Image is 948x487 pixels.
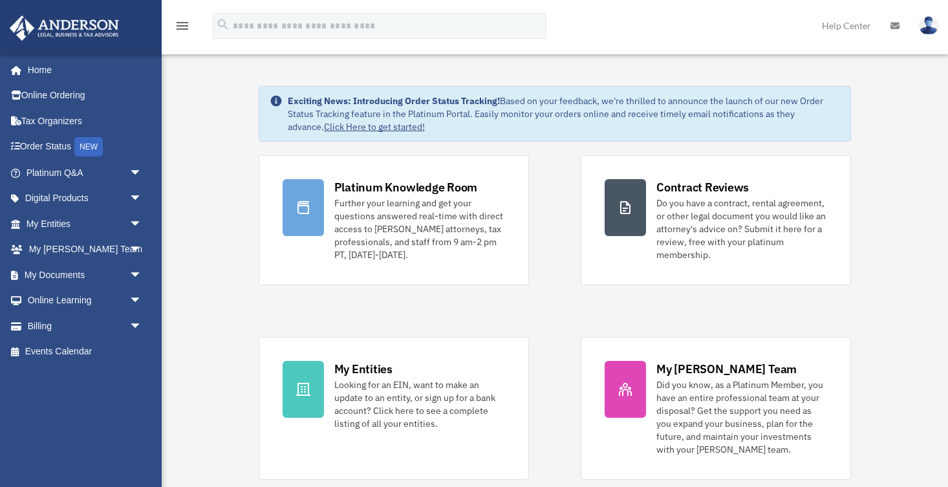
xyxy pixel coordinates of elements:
[581,155,851,285] a: Contract Reviews Do you have a contract, rental agreement, or other legal document you would like...
[656,361,797,377] div: My [PERSON_NAME] Team
[581,337,851,480] a: My [PERSON_NAME] Team Did you know, as a Platinum Member, you have an entire professional team at...
[288,94,841,133] div: Based on your feedback, we're thrilled to announce the launch of our new Order Status Tracking fe...
[9,262,162,288] a: My Documentsarrow_drop_down
[9,108,162,134] a: Tax Organizers
[259,337,529,480] a: My Entities Looking for an EIN, want to make an update to an entity, or sign up for a bank accoun...
[334,179,478,195] div: Platinum Knowledge Room
[129,211,155,237] span: arrow_drop_down
[288,95,500,107] strong: Exciting News: Introducing Order Status Tracking!
[919,16,938,35] img: User Pic
[175,18,190,34] i: menu
[129,237,155,263] span: arrow_drop_down
[334,378,505,430] div: Looking for an EIN, want to make an update to an entity, or sign up for a bank account? Click her...
[656,197,827,261] div: Do you have a contract, rental agreement, or other legal document you would like an attorney's ad...
[74,137,103,157] div: NEW
[9,288,162,314] a: Online Learningarrow_drop_down
[6,16,123,41] img: Anderson Advisors Platinum Portal
[656,179,749,195] div: Contract Reviews
[334,361,393,377] div: My Entities
[129,186,155,212] span: arrow_drop_down
[259,155,529,285] a: Platinum Knowledge Room Further your learning and get your questions answered real-time with dire...
[9,211,162,237] a: My Entitiesarrow_drop_down
[9,237,162,263] a: My [PERSON_NAME] Teamarrow_drop_down
[9,313,162,339] a: Billingarrow_drop_down
[9,57,155,83] a: Home
[129,313,155,340] span: arrow_drop_down
[324,121,425,133] a: Click Here to get started!
[9,134,162,160] a: Order StatusNEW
[129,288,155,314] span: arrow_drop_down
[175,23,190,34] a: menu
[216,17,230,32] i: search
[129,262,155,288] span: arrow_drop_down
[334,197,505,261] div: Further your learning and get your questions answered real-time with direct access to [PERSON_NAM...
[656,378,827,456] div: Did you know, as a Platinum Member, you have an entire professional team at your disposal? Get th...
[129,160,155,186] span: arrow_drop_down
[9,186,162,211] a: Digital Productsarrow_drop_down
[9,83,162,109] a: Online Ordering
[9,160,162,186] a: Platinum Q&Aarrow_drop_down
[9,339,162,365] a: Events Calendar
